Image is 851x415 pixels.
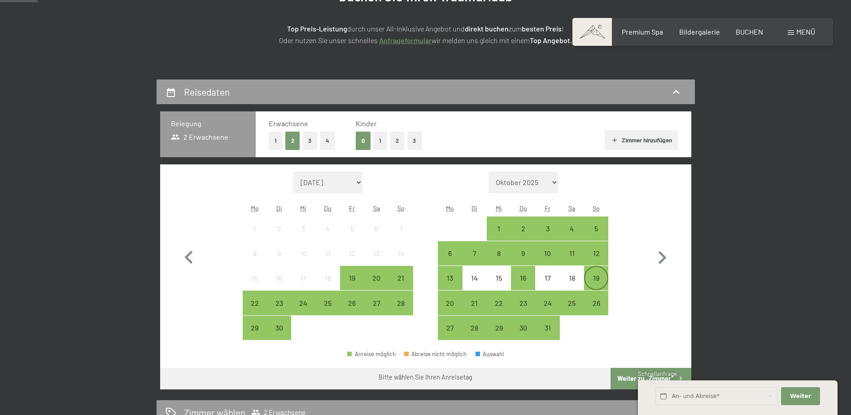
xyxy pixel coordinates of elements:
[584,216,608,241] div: Anreise möglich
[340,241,364,265] div: Fri Sep 12 2025
[243,266,267,290] div: Mon Sep 15 2025
[560,216,584,241] div: Sat Oct 04 2025
[292,274,314,297] div: 17
[291,241,315,265] div: Anreise nicht möglich
[356,119,377,128] span: Kinder
[373,204,380,212] abbr: Samstag
[438,241,462,265] div: Mon Oct 06 2025
[561,225,583,247] div: 4
[488,250,510,272] div: 8
[316,266,340,290] div: Thu Sep 18 2025
[512,300,534,322] div: 23
[388,266,413,290] div: Anreise möglich
[585,274,607,297] div: 19
[584,266,608,290] div: Sun Oct 19 2025
[364,216,388,241] div: Anreise nicht möglich
[244,324,266,347] div: 29
[679,27,720,36] a: Bildergalerie
[317,300,339,322] div: 25
[291,266,315,290] div: Anreise nicht möglich
[388,291,413,315] div: Sun Sep 28 2025
[347,351,396,357] div: Anreise möglich
[487,266,511,290] div: Anreise nicht möglich
[463,300,486,322] div: 21
[511,241,535,265] div: Thu Oct 09 2025
[511,291,535,315] div: Anreise möglich
[463,241,487,265] div: Anreise möglich
[267,291,291,315] div: Anreise möglich
[389,225,412,247] div: 7
[605,130,678,150] button: Zimmer hinzufügen
[267,241,291,265] div: Tue Sep 09 2025
[243,241,267,265] div: Mon Sep 08 2025
[244,250,266,272] div: 8
[243,266,267,290] div: Anreise nicht möglich
[340,241,364,265] div: Anreise nicht möglich
[535,266,559,290] div: Fri Oct 17 2025
[388,241,413,265] div: Sun Sep 14 2025
[439,324,461,347] div: 27
[487,291,511,315] div: Wed Oct 22 2025
[341,250,363,272] div: 12
[291,216,315,241] div: Wed Sep 03 2025
[364,266,388,290] div: Sat Sep 20 2025
[267,316,291,340] div: Tue Sep 30 2025
[340,291,364,315] div: Fri Sep 26 2025
[593,204,600,212] abbr: Sonntag
[365,300,388,322] div: 27
[316,241,340,265] div: Anreise nicht möglich
[316,291,340,315] div: Anreise möglich
[320,132,335,150] button: 4
[291,291,315,315] div: Wed Sep 24 2025
[561,274,583,297] div: 18
[341,225,363,247] div: 5
[471,204,477,212] abbr: Dienstag
[535,216,559,241] div: Anreise möglich
[535,291,559,315] div: Fri Oct 24 2025
[511,266,535,290] div: Anreise möglich
[388,241,413,265] div: Anreise nicht möglich
[545,204,550,212] abbr: Freitag
[390,132,405,150] button: 2
[176,172,202,340] button: Vorheriger Monat
[243,241,267,265] div: Anreise nicht möglich
[560,291,584,315] div: Anreise möglich
[560,241,584,265] div: Sat Oct 11 2025
[512,324,534,347] div: 30
[535,241,559,265] div: Fri Oct 10 2025
[267,266,291,290] div: Tue Sep 16 2025
[365,225,388,247] div: 6
[340,291,364,315] div: Anreise möglich
[439,300,461,322] div: 20
[388,216,413,241] div: Anreise nicht möglich
[487,291,511,315] div: Anreise möglich
[561,250,583,272] div: 11
[438,291,462,315] div: Mon Oct 20 2025
[340,216,364,241] div: Fri Sep 05 2025
[285,132,300,150] button: 2
[267,216,291,241] div: Tue Sep 02 2025
[291,266,315,290] div: Wed Sep 17 2025
[364,216,388,241] div: Sat Sep 06 2025
[585,300,607,322] div: 26
[487,316,511,340] div: Wed Oct 29 2025
[535,241,559,265] div: Anreise möglich
[397,204,405,212] abbr: Sonntag
[512,225,534,247] div: 2
[267,266,291,290] div: Anreise nicht möglich
[790,392,811,400] span: Weiter
[317,274,339,297] div: 18
[487,241,511,265] div: Wed Oct 08 2025
[487,266,511,290] div: Wed Oct 15 2025
[536,250,559,272] div: 10
[316,266,340,290] div: Anreise nicht möglich
[463,316,487,340] div: Tue Oct 28 2025
[243,316,267,340] div: Mon Sep 29 2025
[512,274,534,297] div: 16
[267,241,291,265] div: Anreise nicht möglich
[488,324,510,347] div: 29
[496,204,502,212] abbr: Mittwoch
[317,225,339,247] div: 4
[389,250,412,272] div: 14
